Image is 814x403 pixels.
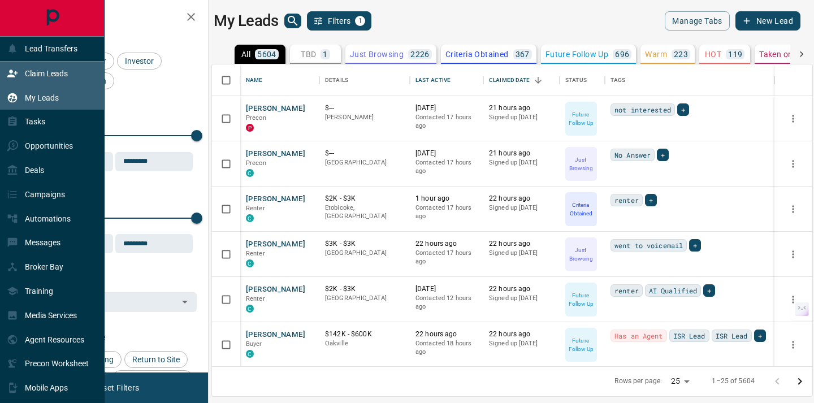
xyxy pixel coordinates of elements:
[246,284,305,295] button: [PERSON_NAME]
[565,64,587,96] div: Status
[246,64,263,96] div: Name
[614,194,639,206] span: renter
[246,330,305,340] button: [PERSON_NAME]
[86,378,146,397] button: Reset Filters
[356,17,364,25] span: 1
[566,336,596,353] p: Future Follow Up
[614,240,683,251] span: went to voicemail
[246,194,305,205] button: [PERSON_NAME]
[177,294,193,310] button: Open
[614,149,651,161] span: No Answer
[489,330,554,339] p: 22 hours ago
[325,203,404,221] p: Etobicoke, [GEOGRAPHIC_DATA]
[560,64,605,96] div: Status
[489,103,554,113] p: 21 hours ago
[566,246,596,263] p: Just Browsing
[415,64,451,96] div: Last Active
[415,339,478,357] p: Contacted 18 hours ago
[716,330,748,341] span: ISR Lead
[246,305,254,313] div: condos.ca
[246,114,266,122] span: Precon
[566,155,596,172] p: Just Browsing
[410,64,483,96] div: Last Active
[489,158,554,167] p: Signed up [DATE]
[415,284,478,294] p: [DATE]
[415,158,478,176] p: Contacted 17 hours ago
[758,330,762,341] span: +
[246,350,254,358] div: condos.ca
[325,249,404,258] p: [GEOGRAPHIC_DATA]
[674,50,688,58] p: 223
[325,294,404,303] p: [GEOGRAPHIC_DATA]
[128,355,184,364] span: Return to Site
[489,294,554,303] p: Signed up [DATE]
[645,50,667,58] p: Warm
[615,50,629,58] p: 696
[489,339,554,348] p: Signed up [DATE]
[489,194,554,203] p: 22 hours ago
[325,113,404,122] p: [PERSON_NAME]
[325,64,348,96] div: Details
[415,103,478,113] p: [DATE]
[614,330,663,341] span: Has an Agent
[241,50,250,58] p: All
[415,149,478,158] p: [DATE]
[707,285,711,296] span: +
[489,149,554,158] p: 21 hours ago
[36,11,197,25] h2: Filters
[489,203,554,213] p: Signed up [DATE]
[489,284,554,294] p: 22 hours ago
[325,103,404,113] p: $---
[246,239,305,250] button: [PERSON_NAME]
[415,239,478,249] p: 22 hours ago
[645,194,657,206] div: +
[703,284,715,297] div: +
[712,376,755,386] p: 1–25 of 5604
[785,110,802,127] button: more
[530,72,546,88] button: Sort
[605,64,774,96] div: Tags
[785,246,802,263] button: more
[735,11,800,31] button: New Lead
[785,336,802,353] button: more
[693,240,697,251] span: +
[246,205,265,212] span: Renter
[257,50,276,58] p: 5604
[445,50,509,58] p: Criteria Obtained
[246,295,265,302] span: Renter
[649,194,653,206] span: +
[610,64,626,96] div: Tags
[246,124,254,132] div: property.ca
[350,50,404,58] p: Just Browsing
[614,285,639,296] span: renter
[415,203,478,221] p: Contacted 17 hours ago
[545,50,608,58] p: Future Follow Up
[124,351,188,368] div: Return to Site
[789,370,811,393] button: Go to next page
[246,214,254,222] div: condos.ca
[323,50,327,58] p: 1
[785,201,802,218] button: more
[246,103,305,114] button: [PERSON_NAME]
[489,239,554,249] p: 22 hours ago
[325,158,404,167] p: [GEOGRAPHIC_DATA]
[657,149,669,161] div: +
[614,376,662,386] p: Rows per page:
[689,239,701,252] div: +
[681,104,685,115] span: +
[483,64,560,96] div: Claimed Date
[516,50,530,58] p: 367
[785,155,802,172] button: more
[214,12,279,30] h1: My Leads
[754,330,766,342] div: +
[666,373,694,389] div: 25
[284,14,301,28] button: search button
[325,239,404,249] p: $3K - $3K
[705,50,721,58] p: HOT
[301,50,316,58] p: TBD
[489,113,554,122] p: Signed up [DATE]
[246,169,254,177] div: condos.ca
[325,284,404,294] p: $2K - $3K
[566,291,596,308] p: Future Follow Up
[246,340,262,348] span: Buyer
